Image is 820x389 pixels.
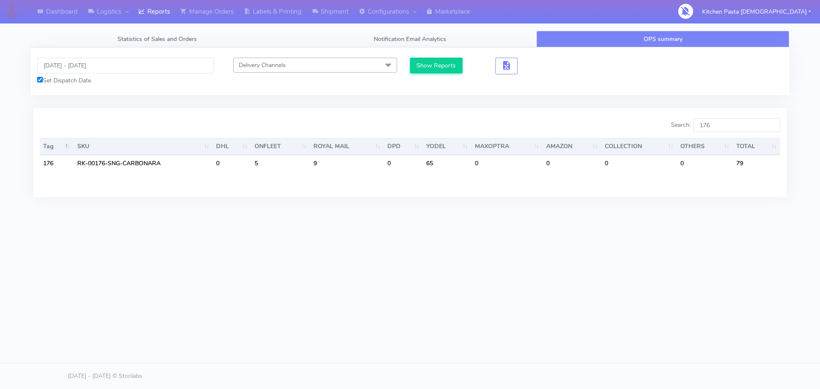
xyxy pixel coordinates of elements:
div: Set Dispatch Date [37,76,214,85]
th: AMAZON : activate to sort column ascending [543,138,601,155]
th: MAXOPTRA : activate to sort column ascending [471,138,542,155]
label: Search: [671,118,780,132]
span: OPS summary [644,35,682,43]
input: Pick the Daterange [37,58,214,73]
td: 5 [251,155,310,171]
td: 9 [310,155,384,171]
td: 0 [601,155,677,171]
td: 0 [543,155,601,171]
td: 0 [471,155,542,171]
input: Search: [694,118,780,132]
td: 79 [733,155,780,171]
td: 0 [213,155,251,171]
th: TOTAL : activate to sort column ascending [733,138,780,155]
td: 0 [384,155,423,171]
td: RK-00176-SNG-CARBONARA [74,155,213,171]
th: COLLECTION : activate to sort column ascending [601,138,677,155]
td: 65 [423,155,471,171]
th: YODEL : activate to sort column ascending [423,138,471,155]
th: SKU: activate to sort column ascending [74,138,213,155]
th: DPD : activate to sort column ascending [384,138,423,155]
th: ONFLEET : activate to sort column ascending [251,138,310,155]
ul: Tabs [31,31,789,47]
span: Delivery Channels [239,61,286,69]
span: Notification Email Analytics [374,35,446,43]
span: Statistics of Sales and Orders [117,35,197,43]
th: DHL : activate to sort column ascending [213,138,251,155]
th: ROYAL MAIL : activate to sort column ascending [310,138,384,155]
button: Show Reports [410,58,463,73]
th: Tag: activate to sort column descending [40,138,74,155]
button: Kitchen Pasta [DEMOGRAPHIC_DATA] [696,3,817,20]
th: OTHERS : activate to sort column ascending [677,138,733,155]
td: 0 [677,155,733,171]
td: 176 [40,155,74,171]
